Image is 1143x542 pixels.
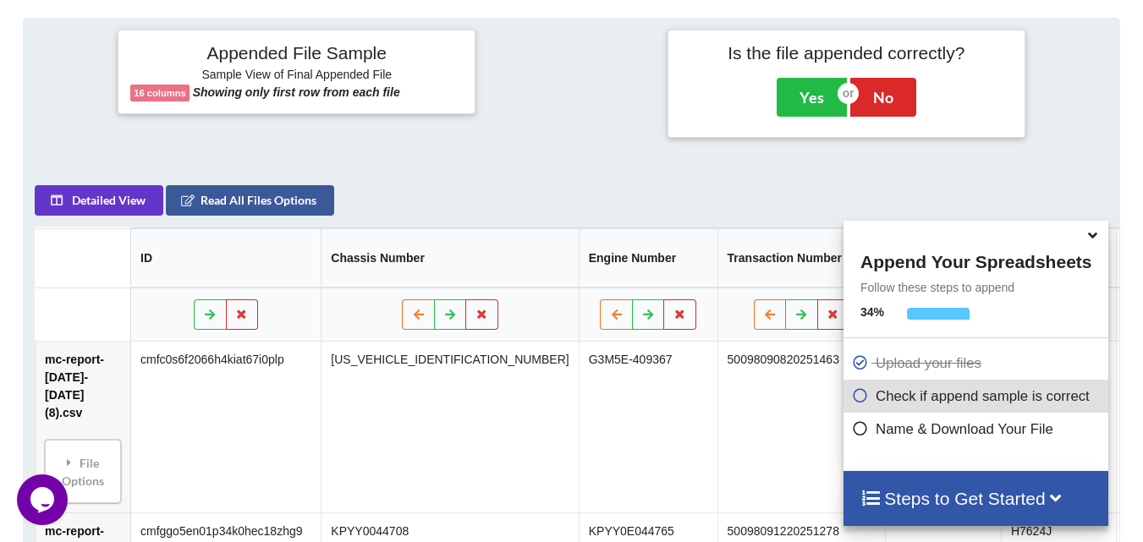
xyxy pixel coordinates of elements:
[850,78,916,117] button: No
[844,247,1108,272] h4: Append Your Spreadsheets
[134,88,186,98] b: 16 columns
[579,228,717,287] th: Engine Number
[36,342,130,512] td: mc-report-[DATE]-[DATE] (8).csv
[166,185,334,216] button: Read All Files Options
[852,419,1104,440] p: Name & Download Your File
[130,342,321,512] td: cmfc0s6f2066h4kiat67i0plp
[193,85,400,99] b: Showing only first row from each file
[130,68,463,85] h6: Sample View of Final Appended File
[852,386,1104,407] p: Check if append sample is correct
[17,474,71,525] iframe: chat widget
[321,228,578,287] th: Chassis Number
[35,185,163,216] button: Detailed View
[321,342,578,512] td: [US_VEHICLE_IDENTIFICATION_NUMBER]
[777,78,847,117] button: Yes
[860,305,884,319] b: 34 %
[844,279,1108,296] p: Follow these steps to append
[860,488,1091,509] h4: Steps to Get Started
[130,228,321,287] th: ID
[717,228,886,287] th: Transaction Number
[50,445,116,498] div: File Options
[717,342,886,512] td: 50098090820251463
[579,342,717,512] td: G3M5E-409367
[130,42,463,66] h4: Appended File Sample
[680,42,1013,63] h4: Is the file appended correctly?
[852,353,1104,374] p: Upload your files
